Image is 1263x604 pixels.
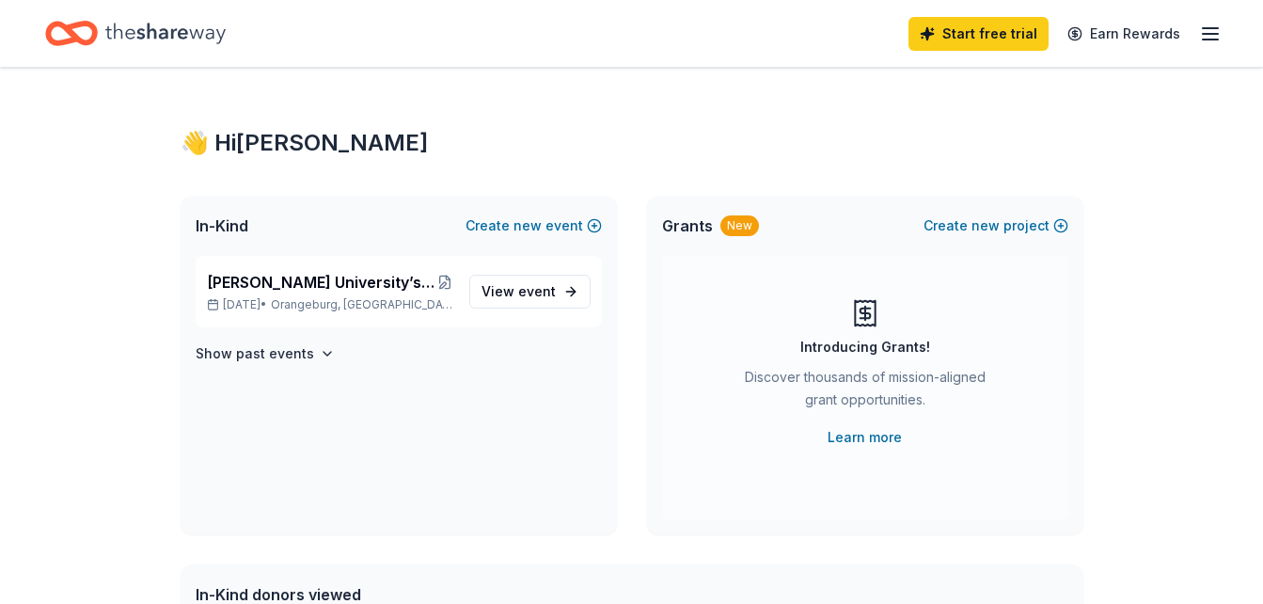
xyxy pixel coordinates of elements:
[662,215,713,237] span: Grants
[271,297,454,312] span: Orangeburg, [GEOGRAPHIC_DATA]
[181,128,1083,158] div: 👋 Hi [PERSON_NAME]
[924,215,1068,237] button: Createnewproject
[207,271,436,294] span: [PERSON_NAME] University’s 2025 Outstanding Leaders Under 40
[720,215,759,236] div: New
[828,426,902,449] a: Learn more
[908,17,1049,51] a: Start free trial
[45,11,226,56] a: Home
[1056,17,1192,51] a: Earn Rewards
[513,215,542,237] span: new
[196,342,314,365] h4: Show past events
[737,366,993,419] div: Discover thousands of mission-aligned grant opportunities.
[469,275,591,309] a: View event
[482,280,556,303] span: View
[800,336,930,358] div: Introducing Grants!
[971,215,1000,237] span: new
[196,342,335,365] button: Show past events
[196,215,248,237] span: In-Kind
[466,215,602,237] button: Createnewevent
[207,297,454,312] p: [DATE] •
[518,283,556,299] span: event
